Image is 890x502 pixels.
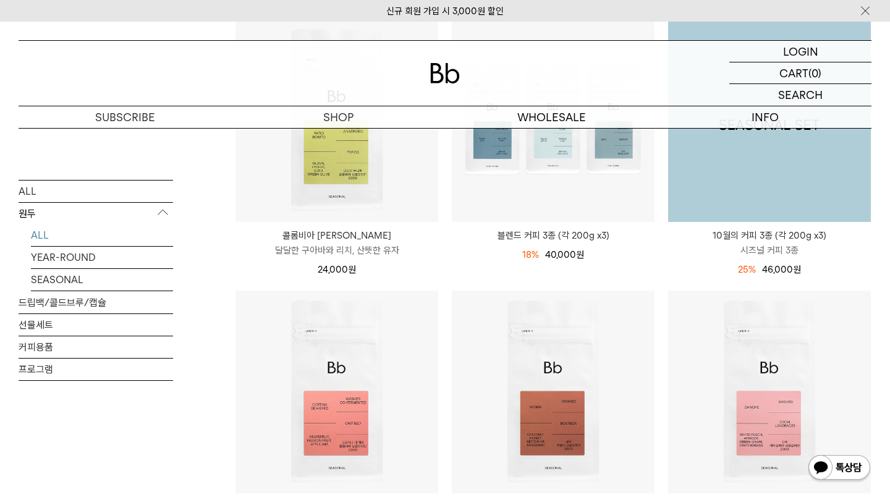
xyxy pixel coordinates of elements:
a: SUBSCRIBE [19,106,232,128]
a: ALL [19,180,173,202]
span: 24,000 [318,264,356,275]
a: SHOP [232,106,445,128]
a: LOGIN [729,41,871,62]
a: 드립백/콜드브루/캡슐 [19,291,173,313]
p: 원두 [19,202,173,224]
p: SEARCH [778,84,823,106]
p: CART [779,62,808,83]
a: 커피용품 [19,336,173,357]
div: 18% [522,247,539,262]
img: 부룬디 넴바 [452,291,655,493]
a: 신규 회원 가입 시 3,000원 할인 [386,6,504,17]
img: 콜롬비아 코르티나 데 예로 [235,291,438,493]
div: 25% [738,262,756,277]
img: 에티오피아 단체 [668,291,871,493]
p: (0) [808,62,821,83]
p: LOGIN [783,41,818,62]
p: INFO [658,106,871,128]
span: 원 [793,264,801,275]
a: 10월의 커피 3종 (각 200g x3) 시즈널 커피 3종 [668,228,871,258]
p: 콜롬비아 [PERSON_NAME] [235,228,438,243]
span: 원 [348,264,356,275]
img: 로고 [430,63,460,83]
p: 10월의 커피 3종 (각 200g x3) [668,228,871,243]
a: ALL [31,224,173,245]
a: CART (0) [729,62,871,84]
img: 카카오톡 채널 1:1 채팅 버튼 [807,454,871,483]
span: 46,000 [762,264,801,275]
a: 블렌드 커피 3종 (각 200g x3) [452,228,655,243]
p: 시즈널 커피 3종 [668,243,871,258]
p: 달달한 구아바와 리치, 산뜻한 유자 [235,243,438,258]
a: 프로그램 [19,358,173,380]
span: 40,000 [545,249,584,260]
a: SEASONAL [31,268,173,290]
a: 콜롬비아 [PERSON_NAME] 달달한 구아바와 리치, 산뜻한 유자 [235,228,438,258]
a: YEAR-ROUND [31,246,173,268]
p: WHOLESALE [445,106,658,128]
span: 원 [576,249,584,260]
a: 선물세트 [19,313,173,335]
